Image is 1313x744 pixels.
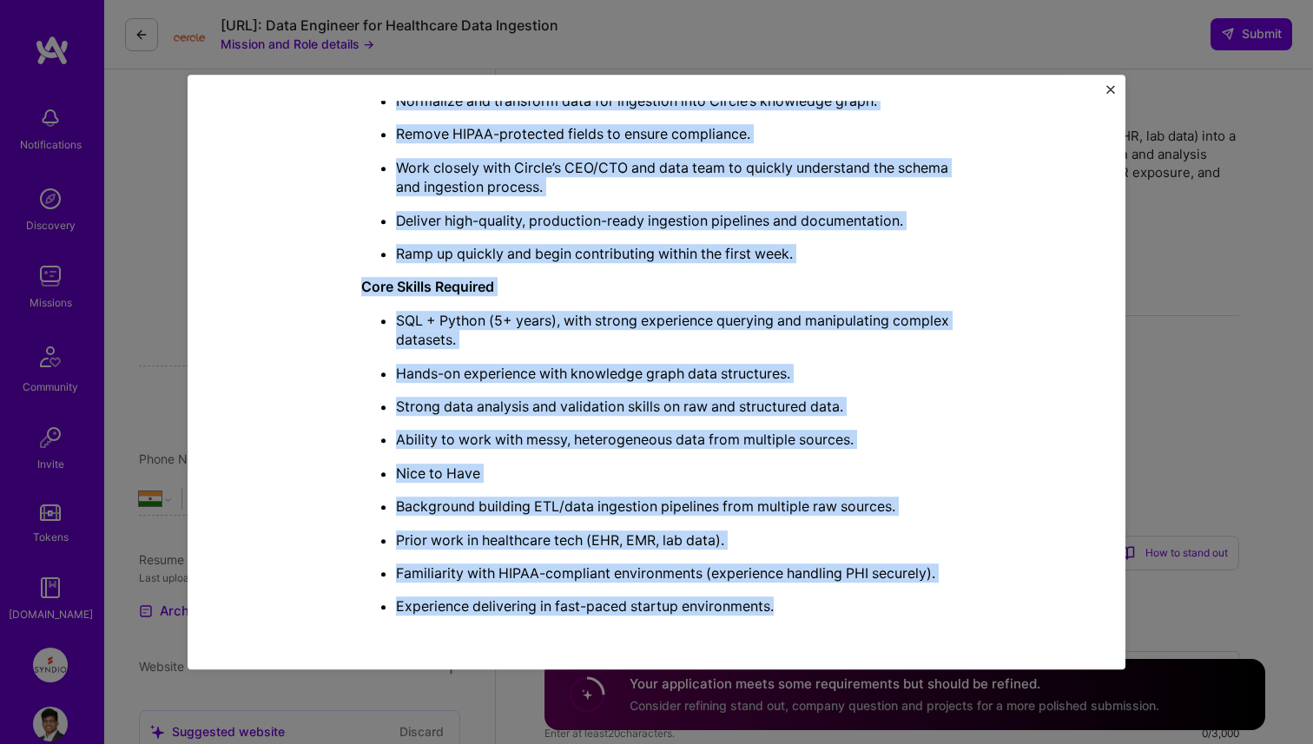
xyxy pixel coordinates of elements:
p: Deliver high-quality, production-ready ingestion pipelines and documentation. [396,211,952,230]
p: Strong data analysis and validation skills on raw and structured data. [396,397,952,416]
p: Nice to Have [396,464,952,483]
p: SQL + Python (5+ years), with strong experience querying and manipulating complex datasets. [396,311,952,350]
p: Prior work in healthcare tech (EHR, EMR, lab data). [396,530,952,550]
button: Close [1106,85,1115,103]
p: Normalize and transform data for ingestion into Circle’s knowledge graph. [396,91,952,110]
p: Remove HIPAA-protected fields to ensure compliance. [396,125,952,144]
p: Background building ETL/data ingestion pipelines from multiple raw sources. [396,497,952,516]
p: Familiarity with HIPAA-compliant environments (experience handling PHI securely). [396,563,952,583]
p: Work closely with Circle’s CEO/CTO and data team to quickly understand the schema and ingestion p... [396,158,952,197]
strong: Core Skills Required [361,279,494,296]
p: Hands-on experience with knowledge graph data structures. [396,364,952,383]
p: Ramp up quickly and begin contributing within the first week. [396,244,952,263]
p: Ability to work with messy, heterogeneous data from multiple sources. [396,431,952,450]
p: Experience delivering in fast-paced startup environments. [396,597,952,616]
